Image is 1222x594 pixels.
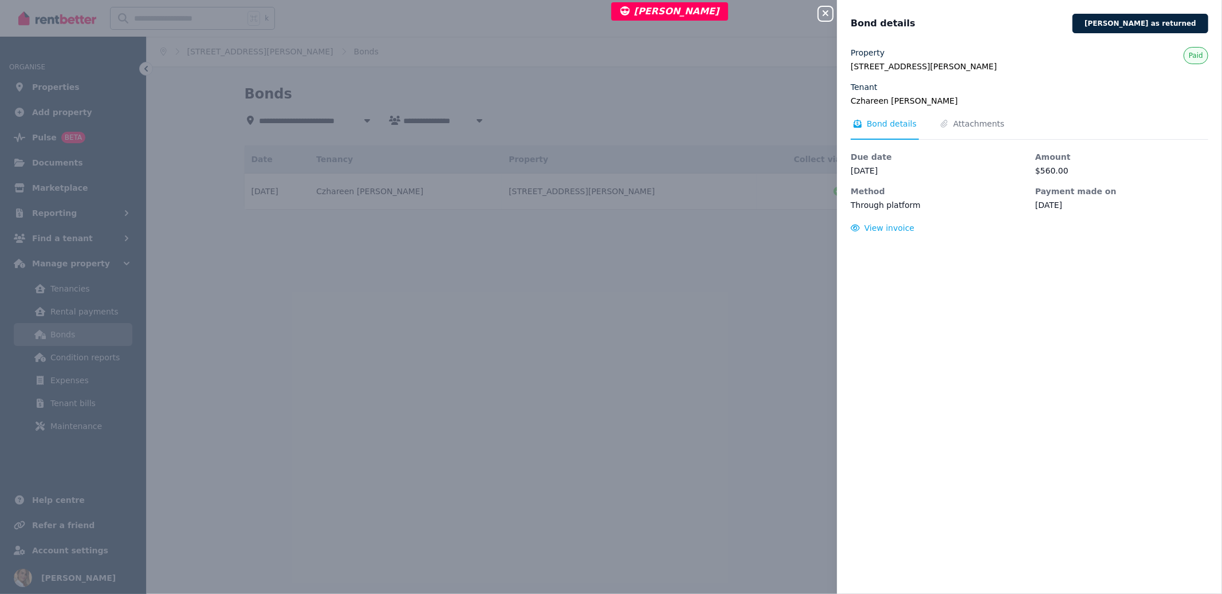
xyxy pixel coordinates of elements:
[851,118,1208,140] nav: Tabs
[865,223,915,233] span: View invoice
[1035,151,1208,163] dt: Amount
[851,17,915,30] span: Bond details
[851,199,1024,211] dd: Through platform
[1035,186,1208,197] dt: Payment made on
[851,95,1208,107] legend: Czhareen [PERSON_NAME]
[1072,14,1208,33] button: [PERSON_NAME] as returned
[867,118,917,129] span: Bond details
[851,186,1024,197] dt: Method
[851,47,885,58] label: Property
[1189,51,1203,60] span: Paid
[851,81,878,93] label: Tenant
[851,165,1024,176] dd: [DATE]
[953,118,1004,129] span: Attachments
[1035,165,1208,176] dd: $560.00
[851,151,1024,163] dt: Due date
[851,61,1208,72] legend: [STREET_ADDRESS][PERSON_NAME]
[851,222,914,234] button: View invoice
[1035,199,1208,211] dd: [DATE]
